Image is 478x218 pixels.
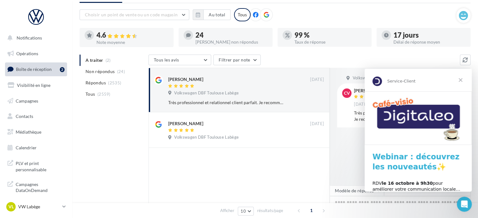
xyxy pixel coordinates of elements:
[393,40,465,44] div: Délai de réponse moyen
[16,66,52,72] span: Boîte de réception
[17,112,68,117] b: le 16 octobre à 9h30
[310,77,324,82] span: [DATE]
[86,91,95,97] span: Tous
[354,102,368,107] span: [DATE]
[213,55,261,65] button: Filtrer par note
[174,90,239,96] span: Volkswagen DBF Toulouse Labège
[354,110,445,122] div: Très professionnel et relationnel client parfait. Je recommande.
[220,208,234,214] span: Afficher
[96,40,169,45] div: Note moyenne
[257,208,283,214] span: résultats/page
[18,204,60,210] p: VW Labège
[168,76,203,82] div: [PERSON_NAME]
[365,69,472,192] iframe: Intercom live chat message
[193,9,231,20] button: Au total
[241,209,246,214] span: 10
[154,57,179,62] span: Tous les avis
[4,31,66,45] button: Notifications
[352,75,417,81] span: Volkswagen DBF Toulouse Labège
[344,90,350,96] span: CV
[86,68,115,75] span: Non répondus
[16,180,65,194] span: Campagnes DataOnDemand
[117,69,125,74] span: (24)
[16,129,41,135] span: Médiathèque
[4,79,68,92] a: Visibilité en ligne
[86,80,106,86] span: Répondus
[174,135,239,140] span: Volkswagen DBF Toulouse Labège
[4,62,68,76] a: Boîte de réception2
[4,125,68,139] a: Médiathèque
[16,114,33,119] span: Contacts
[17,35,42,40] span: Notifications
[457,197,472,212] iframe: Intercom live chat
[80,9,189,20] button: Choisir un point de vente ou un code magasin
[4,141,68,154] a: Calendrier
[8,204,14,210] span: VL
[16,145,37,150] span: Calendrier
[168,120,203,127] div: [PERSON_NAME]
[195,32,268,39] div: 24
[5,201,67,213] a: VL VW Labège
[8,112,99,130] div: RDV pour améliorer votre communication locale… et attirer plus de clients !
[60,67,65,72] div: 2
[108,80,121,85] span: (2535)
[16,159,65,173] span: PLV et print personnalisable
[4,110,68,123] a: Contacts
[16,51,38,56] span: Opérations
[294,32,366,39] div: 99 %
[393,32,465,39] div: 17 jours
[97,92,111,97] span: (2559)
[306,205,316,215] span: 1
[168,99,283,106] div: Très professionnel et relationnel client parfait. Je recommande.
[17,82,50,88] span: Visibilité en ligne
[294,40,366,44] div: Taux de réponse
[203,9,231,20] button: Au total
[96,32,169,39] div: 4.6
[330,185,384,196] button: Modèle de réponse
[4,178,68,196] a: Campagnes DataOnDemand
[4,94,68,108] a: Campagnes
[16,98,38,103] span: Campagnes
[148,55,211,65] button: Tous les avis
[195,40,268,44] div: [PERSON_NAME] non répondus
[4,157,68,175] a: PLV et print personnalisable
[4,47,68,60] a: Opérations
[238,207,254,215] button: 10
[310,121,324,127] span: [DATE]
[85,12,178,17] span: Choisir un point de vente ou un code magasin
[234,8,251,21] div: Tous
[354,88,389,93] div: [PERSON_NAME]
